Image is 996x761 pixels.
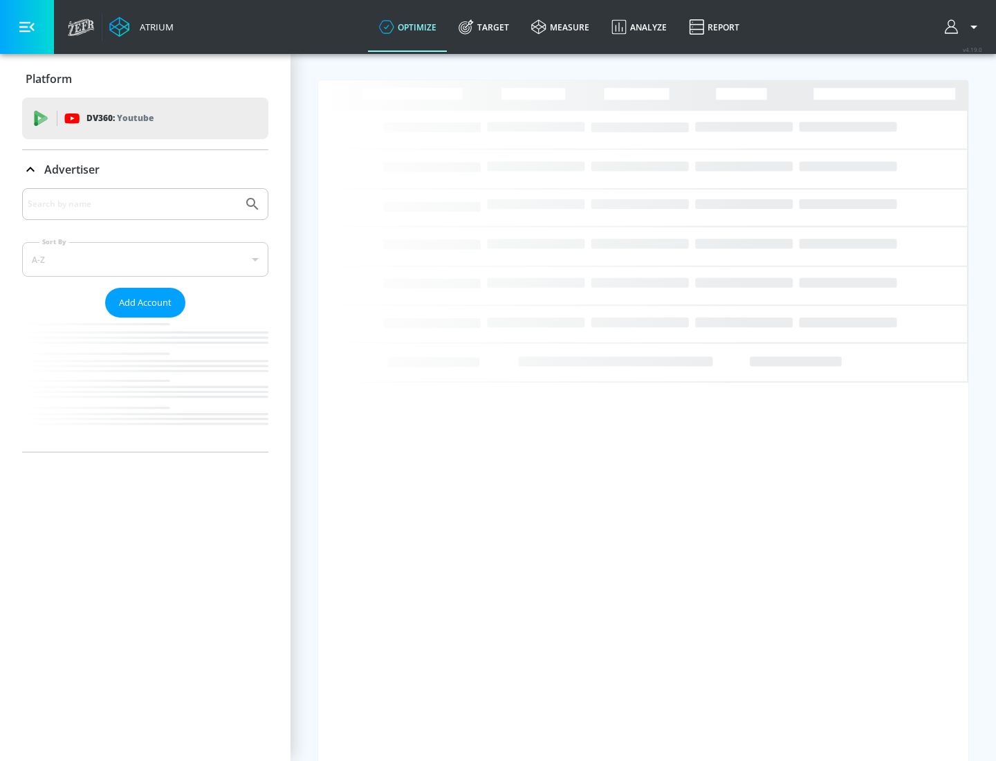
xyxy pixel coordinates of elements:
[109,17,174,37] a: Atrium
[520,2,600,52] a: measure
[26,71,72,86] p: Platform
[105,288,185,318] button: Add Account
[44,162,100,177] p: Advertiser
[448,2,520,52] a: Target
[86,111,154,126] p: DV360:
[119,295,172,311] span: Add Account
[22,188,268,452] div: Advertiser
[963,46,982,53] span: v 4.19.0
[600,2,678,52] a: Analyze
[22,59,268,98] div: Platform
[368,2,448,52] a: optimize
[117,111,154,125] p: Youtube
[22,318,268,452] nav: list of Advertiser
[22,242,268,277] div: A-Z
[134,21,174,33] div: Atrium
[39,237,69,246] label: Sort By
[28,195,237,213] input: Search by name
[22,150,268,189] div: Advertiser
[22,98,268,139] div: DV360: Youtube
[678,2,750,52] a: Report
